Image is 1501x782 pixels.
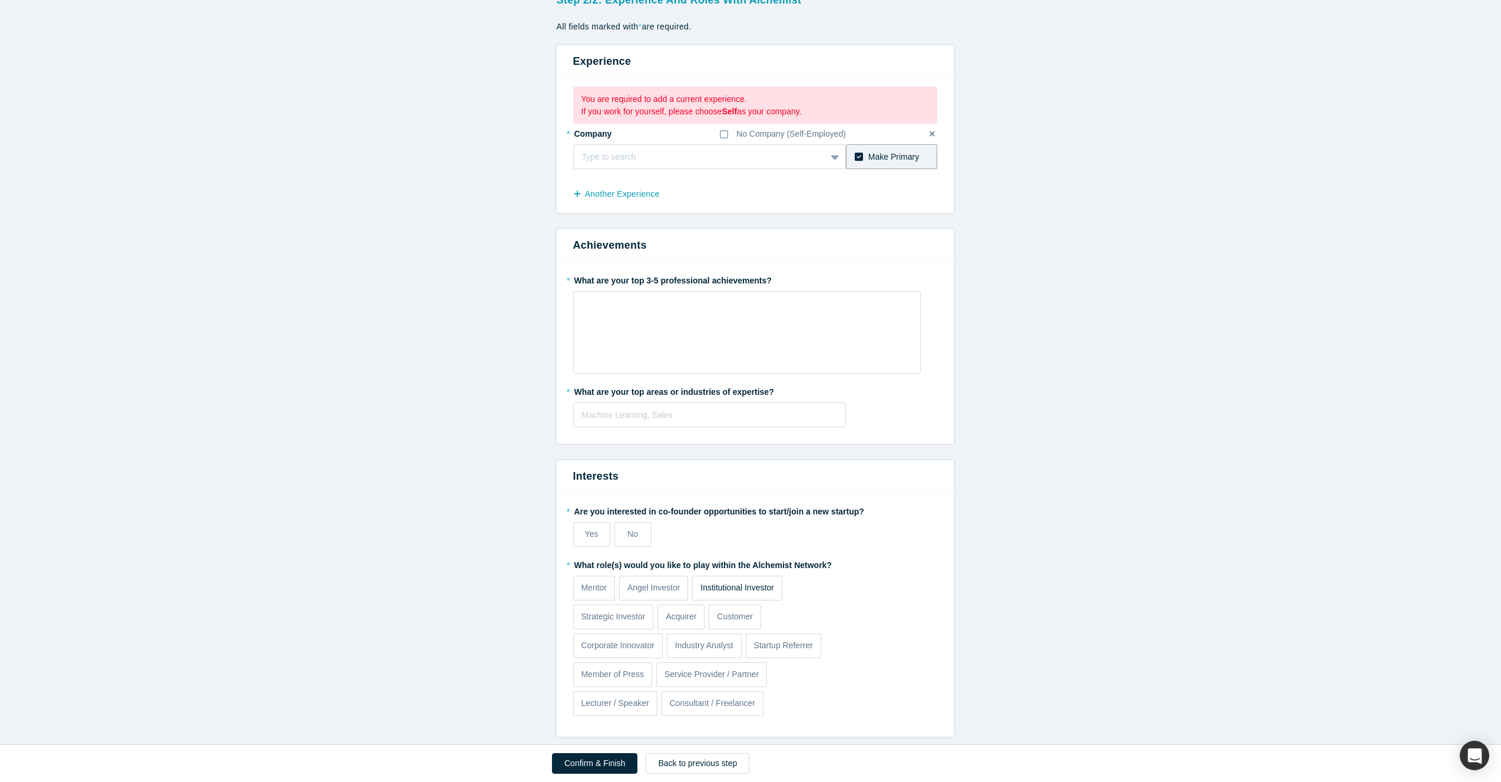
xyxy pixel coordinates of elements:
label: What are your top 3-5 professional achievements? [573,270,937,287]
button: Back to previous step [646,753,749,774]
p: Consultant / Freelancer [669,697,755,710]
label: Company [573,124,639,140]
label: Are you interested in co-founder opportunities to start/join a new startup? [573,501,937,518]
p: Member of Press [581,668,644,681]
div: No Company (Self-Employed) [736,128,846,140]
p: Institutional Investor [700,582,774,594]
p: You are required to add a current experience. [581,93,929,105]
div: Make Primary [868,151,919,163]
p: Corporate Innovator [581,639,654,652]
button: Confirm & Finish [552,753,637,774]
p: All fields marked with are required. [557,21,954,33]
p: Customer [717,611,753,623]
p: Mentor [581,582,607,594]
button: another Experience [573,184,672,204]
p: If you work for yourself, please choose as your company. [581,105,929,118]
p: Service Provider / Partner [664,668,759,681]
h3: Achievements [573,237,937,253]
span: No [627,529,638,539]
p: Startup Referrer [754,639,813,652]
p: Strategic Investor [581,611,645,623]
p: Angel Investor [627,582,680,594]
div: rdw-wrapper [573,291,921,374]
h3: Interests [573,468,937,484]
label: What are your top areas or industries of expertise? [573,382,937,398]
p: Acquirer [666,611,696,623]
label: What role(s) would you like to play within the Alchemist Network? [573,555,937,572]
p: Industry Analyst [675,639,733,652]
p: Lecturer / Speaker [581,697,649,710]
h3: Experience [573,54,937,70]
span: Yes [585,529,599,539]
div: rdw-editor [581,295,913,315]
strong: Self [722,107,737,116]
